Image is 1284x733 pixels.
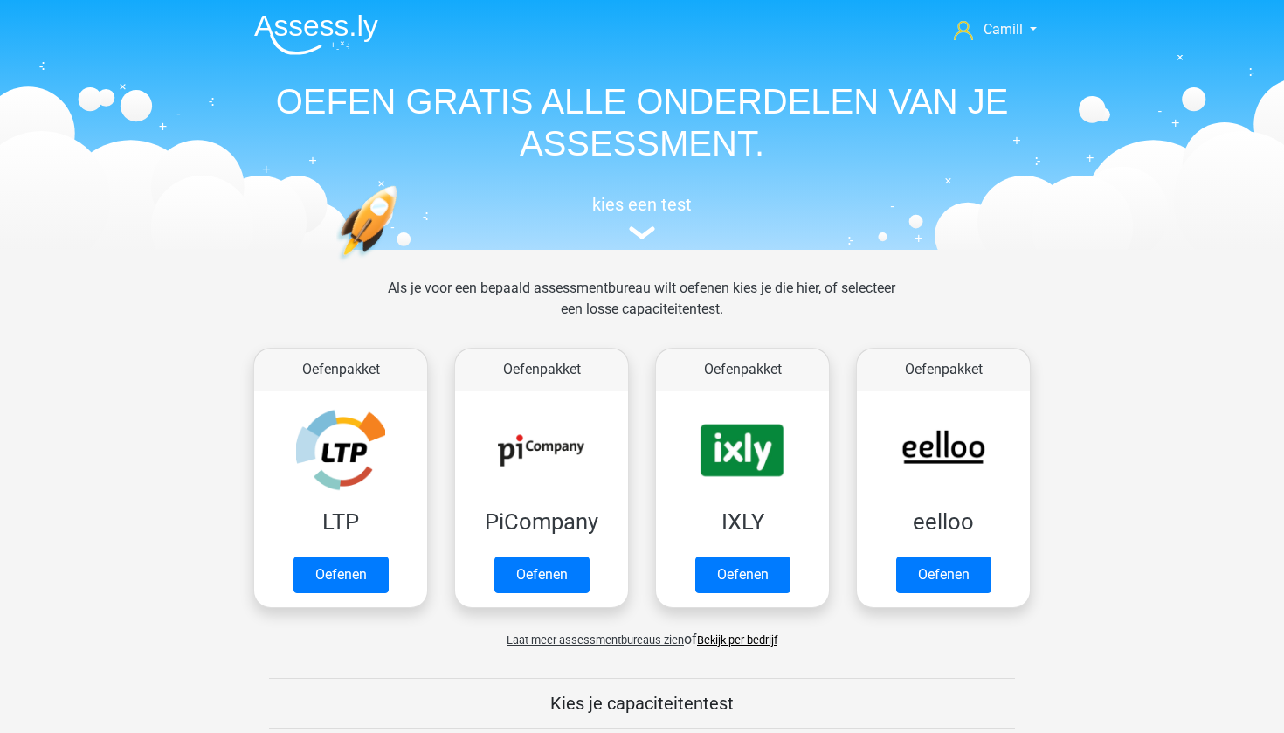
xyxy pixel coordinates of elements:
a: Camill [947,19,1044,40]
img: Assessly [254,14,378,55]
a: Oefenen [293,557,389,593]
h5: Kies je capaciteitentest [269,693,1015,714]
img: oefenen [336,185,465,343]
a: kies een test [240,194,1044,240]
h1: OEFEN GRATIS ALLE ONDERDELEN VAN JE ASSESSMENT. [240,80,1044,164]
a: Oefenen [494,557,590,593]
img: assessment [629,226,655,239]
div: Als je voor een bepaald assessmentbureau wilt oefenen kies je die hier, of selecteer een losse ca... [374,278,909,341]
div: of [240,615,1044,650]
span: Laat meer assessmentbureaus zien [507,633,684,647]
a: Oefenen [695,557,790,593]
a: Bekijk per bedrijf [697,633,777,647]
span: Camill [984,21,1023,38]
a: Oefenen [896,557,991,593]
h5: kies een test [240,194,1044,215]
